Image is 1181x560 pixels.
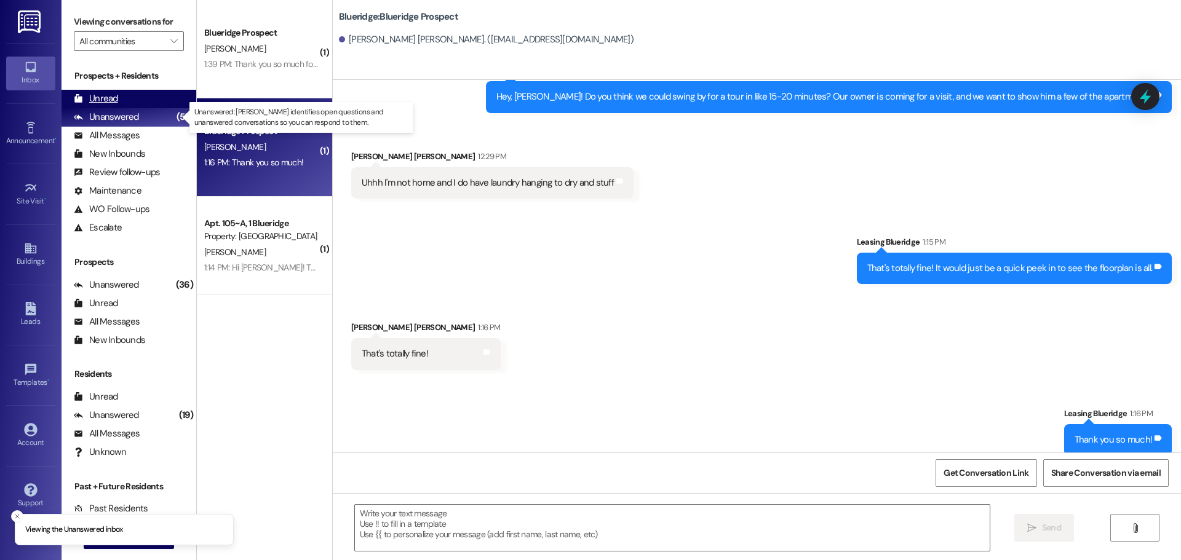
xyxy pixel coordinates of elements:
span: • [47,376,49,385]
a: Leads [6,298,55,331]
div: 1:15 PM [920,235,945,248]
div: Unknown [74,446,126,459]
div: Leasing Blueridge [857,235,1172,253]
div: New Inbounds [74,334,145,347]
div: Past Residents [74,502,148,515]
a: Site Visit • [6,178,55,211]
div: Unanswered [74,278,139,291]
div: WO Follow-ups [74,203,149,216]
button: Send [1014,514,1074,542]
div: Leasing Blueridge [1064,407,1172,424]
div: Property: [GEOGRAPHIC_DATA] [204,230,318,243]
a: Inbox [6,57,55,90]
div: 1:16 PM [1127,407,1152,420]
div: [PERSON_NAME] [PERSON_NAME] [351,321,501,338]
label: Viewing conversations for [74,12,184,31]
div: [PERSON_NAME] [PERSON_NAME]. ([EMAIL_ADDRESS][DOMAIN_NAME]) [339,33,634,46]
span: [PERSON_NAME] [204,246,266,258]
div: Escalate [74,221,122,234]
input: All communities [79,31,164,51]
div: 1:39 PM: Thank you so much for your help we will get that done [DATE]! [204,58,453,69]
div: That's totally fine! [362,347,428,360]
a: Buildings [6,238,55,271]
div: Residents [62,368,196,381]
div: Unread [74,297,118,310]
p: Unanswered: [PERSON_NAME] identifies open questions and unanswered conversations so you can respo... [194,107,408,128]
div: Unanswered [74,409,139,422]
a: Account [6,419,55,452]
i:  [170,36,177,46]
div: (55) [173,108,196,127]
div: 1:16 PM: Thank you so much! [204,157,303,168]
div: 1:14 PM: Hi [PERSON_NAME]! This is [PERSON_NAME]. I'm sure you're busy at the office, but I was w... [204,262,1096,273]
div: (36) [173,275,196,294]
div: (19) [176,406,196,425]
div: Past + Future Residents [62,480,196,493]
div: Apt. 105~A, 1 Blueridge [204,217,318,230]
div: 1:16 PM [475,321,500,334]
div: New Inbounds [74,148,145,160]
div: Blueridge Prospect [204,26,318,39]
div: Unanswered [74,111,139,124]
div: Prospects [62,256,196,269]
div: Hey, [PERSON_NAME]! Do you think we could swing by for a tour in like 15-20 minutes? Our owner is... [496,90,1153,103]
span: [PERSON_NAME] [204,141,266,152]
div: [PERSON_NAME] [PERSON_NAME] [351,150,634,167]
div: That's totally fine! It would just be a quick peek in to see the floorplan is all. [867,262,1153,275]
button: Get Conversation Link [936,459,1036,487]
i:  [1027,523,1036,533]
span: Get Conversation Link [944,467,1028,479]
span: [PERSON_NAME] [204,43,266,54]
div: Review follow-ups [74,166,160,179]
span: Share Conversation via email [1051,467,1161,479]
span: Send [1042,521,1061,534]
div: All Messages [74,427,140,440]
div: Maintenance [74,184,141,197]
a: Support [6,479,55,513]
a: Templates • [6,359,55,392]
div: Prospects + Residents [62,69,196,82]
div: Unread [74,92,118,105]
span: • [44,195,46,203]
p: Viewing the Unanswered inbox [25,524,123,535]
button: Close toast [11,510,23,523]
i:  [1131,523,1140,533]
b: Blueridge: Blueridge Prospect [339,10,458,23]
span: • [55,135,57,143]
div: All Messages [74,129,140,142]
div: All Messages [74,315,140,328]
button: Share Conversation via email [1043,459,1169,487]
div: Unread [74,390,118,403]
img: ResiDesk Logo [18,10,43,33]
div: 12:29 PM [475,150,506,163]
div: Uhhh I'm not home and I do have laundry hanging to dry and stuff [362,176,614,189]
div: Thank you so much! [1075,433,1153,446]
